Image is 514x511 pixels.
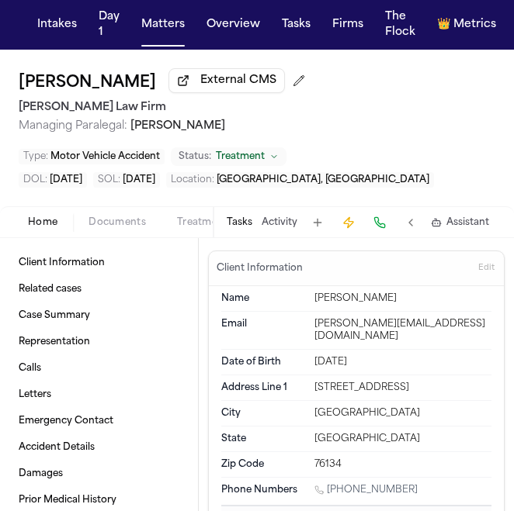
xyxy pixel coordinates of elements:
button: Intakes [31,11,83,39]
span: [DATE] [50,175,82,185]
span: Motor Vehicle Accident [50,152,160,161]
span: Phone Numbers [221,484,297,496]
h1: [PERSON_NAME] [19,71,156,95]
button: Firms [326,11,370,39]
a: Calls [12,356,186,381]
button: Day 1 [92,3,126,47]
button: The Flock [379,3,422,47]
span: Treatment [177,216,228,229]
a: Damages [12,461,186,486]
span: [PERSON_NAME] [130,120,225,132]
button: Tasks [227,216,252,229]
button: Tasks [276,11,317,39]
h3: Client Information [214,262,306,274]
span: Edit [478,263,495,274]
span: SOL : [98,175,120,185]
span: External CMS [200,73,276,88]
a: Related cases [12,277,186,302]
button: Edit [474,256,499,281]
span: Documents [89,216,146,229]
button: crownMetrics [431,11,502,39]
span: Managing Paralegal: [19,120,127,132]
dt: Name [221,292,305,305]
span: Treatment [216,150,265,163]
a: Call 1 (682) 785-2100 [314,484,418,496]
div: [DATE] [314,356,491,368]
button: Edit matter name [19,71,156,95]
span: Status: [179,150,211,163]
button: External CMS [168,68,285,93]
dt: Zip Code [221,458,305,471]
span: [GEOGRAPHIC_DATA], [GEOGRAPHIC_DATA] [217,175,429,185]
a: Representation [12,330,186,354]
span: DOL : [23,175,47,185]
h2: [PERSON_NAME] Law Firm [19,98,495,117]
span: Assistant [446,216,489,229]
button: Overview [200,11,266,39]
dt: State [221,433,305,445]
span: [DATE] [123,175,155,185]
dt: Email [221,318,305,343]
dt: City [221,407,305,420]
dt: Date of Birth [221,356,305,368]
div: [STREET_ADDRESS] [314,382,491,394]
div: [PERSON_NAME][EMAIL_ADDRESS][DOMAIN_NAME] [314,318,491,343]
button: Edit SOL: 2027-08-02 [93,172,160,188]
div: [PERSON_NAME] [314,292,491,305]
div: 76134 [314,458,491,471]
a: Letters [12,382,186,407]
button: Change status from Treatment [171,147,287,166]
button: Edit Type: Motor Vehicle Accident [19,149,165,164]
div: [GEOGRAPHIC_DATA] [314,433,491,445]
a: Client Information [12,250,186,275]
button: Edit Location: Fort Worth, TX [166,172,434,188]
button: Matters [135,11,191,39]
dt: Address Line 1 [221,382,305,394]
button: Add Task [307,212,328,233]
span: Home [28,216,57,229]
button: Make a Call [369,212,391,233]
button: Edit DOL: 2025-08-02 [19,172,87,188]
button: Assistant [431,216,489,229]
span: Location : [171,175,214,185]
a: Accident Details [12,435,186,460]
a: Case Summary [12,303,186,328]
a: Emergency Contact [12,409,186,433]
div: [GEOGRAPHIC_DATA] [314,407,491,420]
button: Create Immediate Task [338,212,359,233]
button: Activity [262,216,297,229]
span: Type : [23,152,48,161]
